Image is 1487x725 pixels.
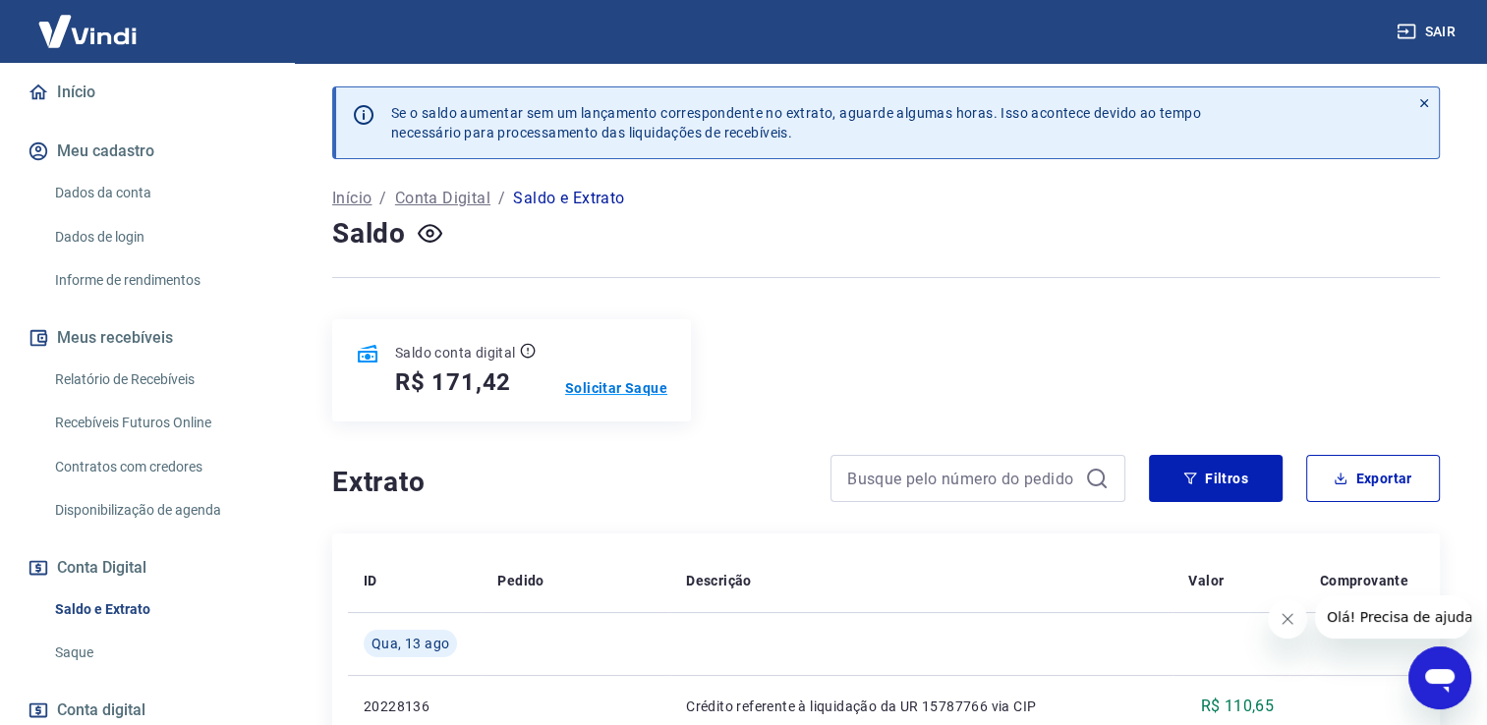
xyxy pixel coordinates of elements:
p: Valor [1188,571,1224,590]
iframe: Fechar mensagem [1268,599,1307,639]
span: Qua, 13 ago [372,634,449,653]
p: / [498,187,505,210]
span: Conta digital [57,697,145,724]
img: Vindi [24,1,151,61]
button: Sair [1393,14,1463,50]
button: Filtros [1149,455,1283,502]
a: Solicitar Saque [565,378,667,398]
span: Olá! Precisa de ajuda? [12,14,165,29]
button: Exportar [1306,455,1440,502]
button: Meu cadastro [24,130,270,173]
p: Pedido [497,571,543,590]
a: Dados de login [47,217,270,257]
a: Recebíveis Futuros Online [47,403,270,443]
p: Crédito referente à liquidação da UR 15787766 via CIP [686,697,1157,716]
a: Informe de rendimentos [47,260,270,301]
p: R$ 110,65 [1200,695,1274,718]
a: Dados da conta [47,173,270,213]
a: Conta Digital [395,187,490,210]
a: Saque [47,633,270,673]
a: Início [332,187,372,210]
h4: Saldo [332,214,406,253]
a: Saldo e Extrato [47,589,270,630]
p: Saldo conta digital [395,343,516,362]
p: / [379,187,386,210]
a: Disponibilização de agenda [47,490,270,530]
p: Comprovante [1320,571,1408,590]
iframe: Mensagem da empresa [1315,595,1471,639]
p: Descrição [686,571,752,590]
a: Relatório de Recebíveis [47,360,270,400]
h5: R$ 171,42 [395,366,511,398]
a: Contratos com credores [47,447,270,487]
button: Meus recebíveis [24,316,270,360]
button: Conta Digital [24,546,270,589]
p: Saldo e Extrato [513,187,624,210]
a: Início [24,71,270,114]
h4: Extrato [332,463,807,502]
p: ID [364,571,377,590]
p: Se o saldo aumentar sem um lançamento correspondente no extrato, aguarde algumas horas. Isso acon... [391,103,1201,142]
input: Busque pelo número do pedido [847,464,1077,493]
p: 20228136 [364,697,466,716]
iframe: Botão para abrir a janela de mensagens [1408,646,1471,709]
